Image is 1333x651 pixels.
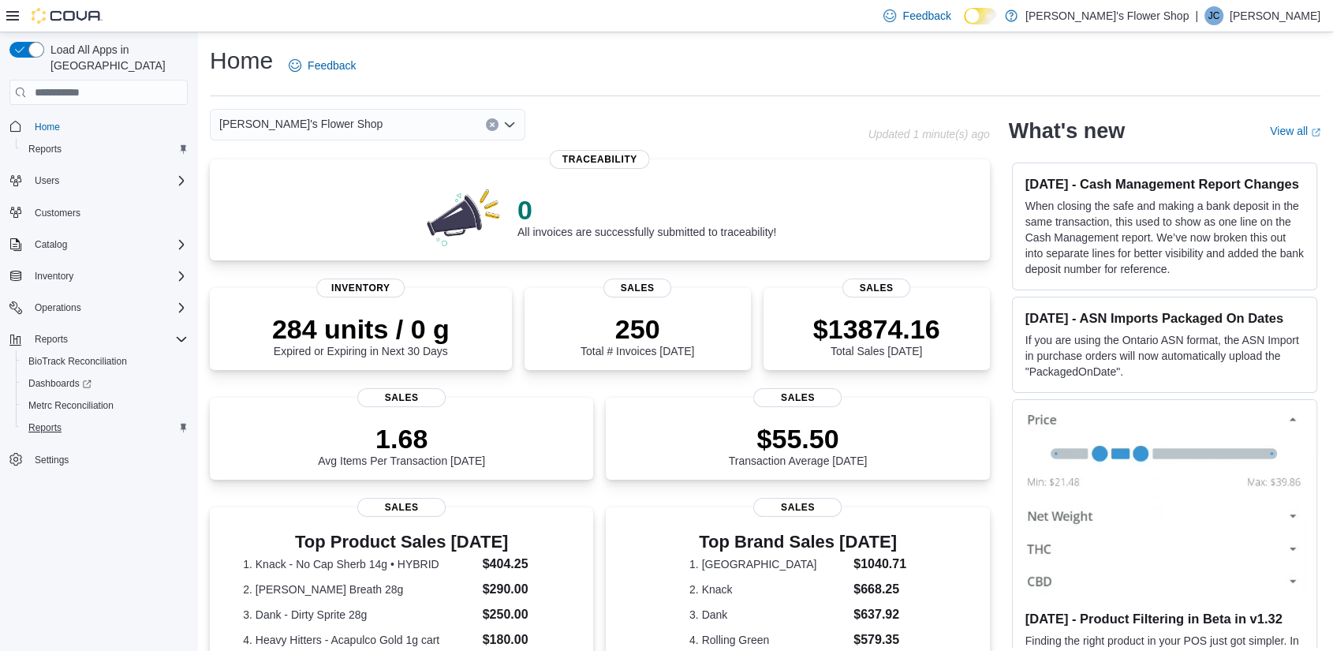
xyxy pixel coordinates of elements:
[357,388,446,407] span: Sales
[3,265,194,287] button: Inventory
[689,632,847,648] dt: 4. Rolling Green
[28,203,188,223] span: Customers
[28,235,188,254] span: Catalog
[3,297,194,319] button: Operations
[28,171,65,190] button: Users
[308,58,356,73] span: Feedback
[1195,6,1198,25] p: |
[28,118,66,137] a: Home
[28,235,73,254] button: Catalog
[483,605,561,624] dd: $250.00
[28,143,62,155] span: Reports
[9,108,188,512] nav: Complex example
[603,279,671,297] span: Sales
[44,42,188,73] span: Load All Apps in [GEOGRAPHIC_DATA]
[689,607,847,623] dt: 3. Dank
[16,138,194,160] button: Reports
[3,448,194,471] button: Settings
[753,498,842,517] span: Sales
[28,421,62,434] span: Reports
[902,8,950,24] span: Feedback
[318,423,485,455] p: 1.68
[35,454,69,466] span: Settings
[219,114,383,133] span: [PERSON_NAME]'s Flower Shop
[243,582,476,597] dt: 2. [PERSON_NAME] Breath 28g
[581,313,694,345] p: 250
[35,270,73,282] span: Inventory
[1270,125,1320,137] a: View allExternal link
[35,174,59,187] span: Users
[517,194,776,226] p: 0
[3,328,194,350] button: Reports
[853,580,906,599] dd: $668.25
[1025,176,1304,192] h3: [DATE] - Cash Management Report Changes
[1208,6,1220,25] span: JC
[16,395,194,417] button: Metrc Reconciliation
[423,185,505,248] img: 0
[28,298,88,317] button: Operations
[1204,6,1223,25] div: Jesse Carmo
[16,417,194,439] button: Reports
[243,533,560,552] h3: Top Product Sales [DATE]
[483,630,561,649] dd: $180.00
[318,423,485,467] div: Avg Items Per Transaction [DATE]
[282,50,362,81] a: Feedback
[22,352,188,371] span: BioTrack Reconciliation
[28,267,188,286] span: Inventory
[853,605,906,624] dd: $637.92
[1025,198,1304,277] p: When closing the safe and making a bank deposit in the same transaction, this used to show as one...
[1025,310,1304,326] h3: [DATE] - ASN Imports Packaged On Dates
[16,372,194,395] a: Dashboards
[1311,128,1320,137] svg: External link
[28,330,74,349] button: Reports
[35,207,80,219] span: Customers
[22,140,188,159] span: Reports
[35,121,60,133] span: Home
[483,555,561,574] dd: $404.25
[272,313,450,357] div: Expired or Expiring in Next 30 Days
[3,201,194,224] button: Customers
[22,352,133,371] a: BioTrack Reconciliation
[1025,332,1304,380] p: If you are using the Ontario ASN format, the ASN Import in purchase orders will now automatically...
[22,374,98,393] a: Dashboards
[35,333,68,346] span: Reports
[550,150,650,169] span: Traceability
[729,423,868,455] p: $55.50
[28,171,188,190] span: Users
[32,8,103,24] img: Cova
[1025,611,1304,627] h3: [DATE] - Product Filtering in Beta in v1.32
[28,451,75,470] a: Settings
[689,582,847,597] dt: 2. Knack
[689,533,906,552] h3: Top Brand Sales [DATE]
[22,140,68,159] a: Reports
[28,355,127,368] span: BioTrack Reconciliation
[243,607,476,623] dt: 3. Dank - Dirty Sprite 28g
[28,116,188,136] span: Home
[813,313,940,357] div: Total Sales [DATE]
[22,396,188,415] span: Metrc Reconciliation
[35,238,67,251] span: Catalog
[729,423,868,467] div: Transaction Average [DATE]
[689,556,847,572] dt: 1. [GEOGRAPHIC_DATA]
[272,313,450,345] p: 284 units / 0 g
[964,8,997,24] input: Dark Mode
[3,234,194,256] button: Catalog
[3,170,194,192] button: Users
[1009,118,1125,144] h2: What's new
[22,418,188,437] span: Reports
[28,377,91,390] span: Dashboards
[1025,6,1189,25] p: [PERSON_NAME]'s Flower Shop
[357,498,446,517] span: Sales
[35,301,81,314] span: Operations
[316,279,405,297] span: Inventory
[28,330,188,349] span: Reports
[22,396,120,415] a: Metrc Reconciliation
[753,388,842,407] span: Sales
[503,118,516,131] button: Open list of options
[517,194,776,238] div: All invoices are successfully submitted to traceability!
[842,279,910,297] span: Sales
[1230,6,1320,25] p: [PERSON_NAME]
[581,313,694,357] div: Total # Invoices [DATE]
[28,204,87,223] a: Customers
